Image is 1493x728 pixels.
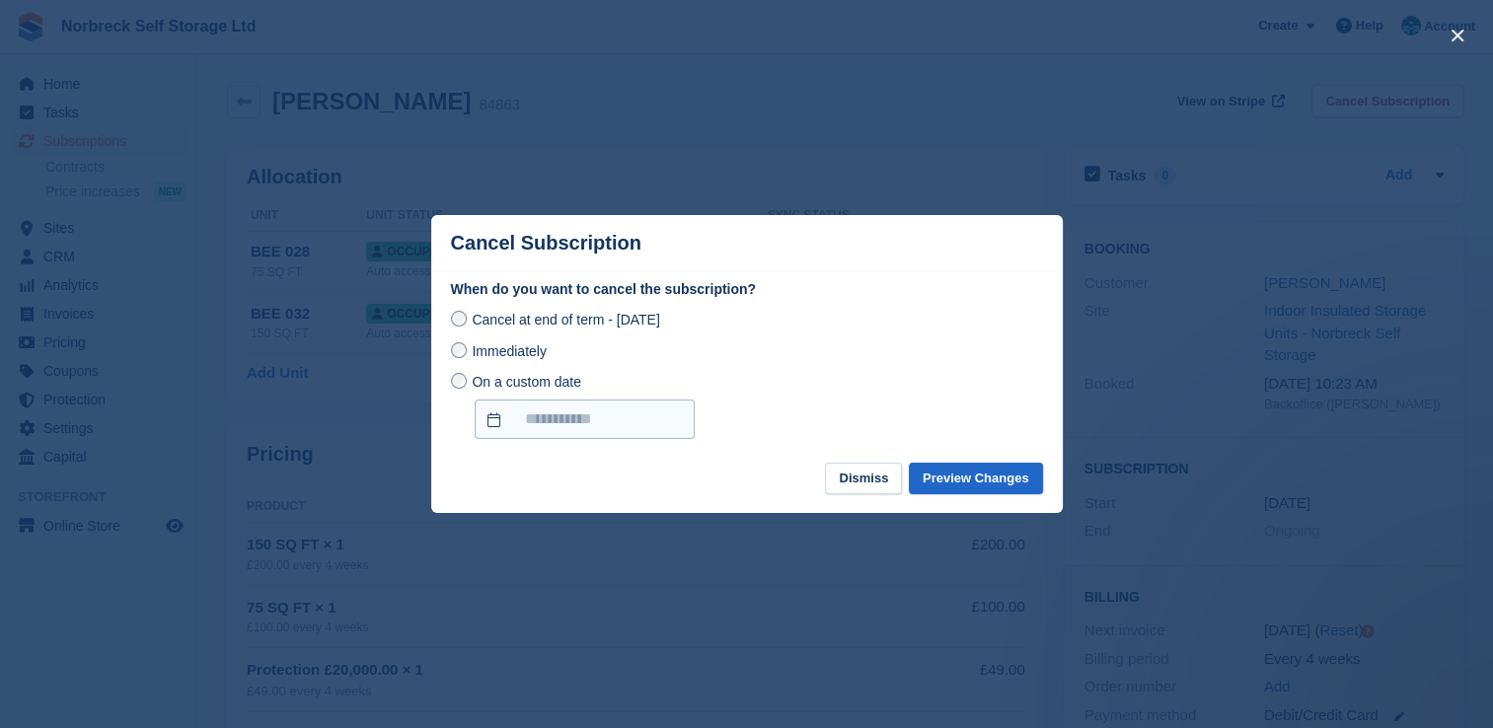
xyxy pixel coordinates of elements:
span: On a custom date [472,374,581,390]
input: On a custom date [475,400,695,439]
input: On a custom date [451,373,467,389]
span: Cancel at end of term - [DATE] [472,312,659,328]
label: When do you want to cancel the subscription? [451,279,1043,300]
button: Dismiss [825,463,902,495]
input: Immediately [451,342,467,358]
input: Cancel at end of term - [DATE] [451,311,467,327]
p: Cancel Subscription [451,232,641,255]
button: Preview Changes [909,463,1043,495]
button: close [1442,20,1473,51]
span: Immediately [472,343,546,359]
